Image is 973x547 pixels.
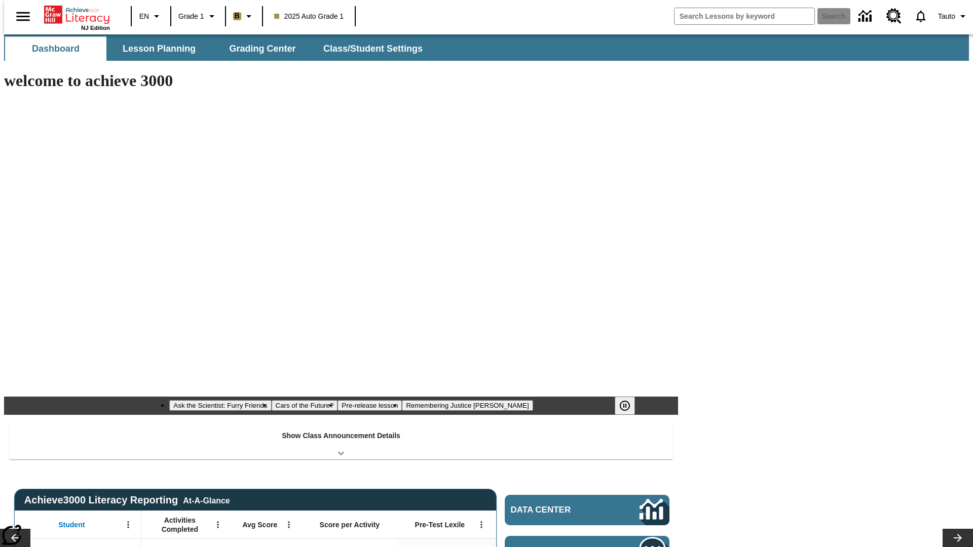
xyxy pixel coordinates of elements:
[402,400,533,411] button: Slide 4 Remembering Justice O'Connor
[938,11,955,22] span: Tauto
[934,7,973,25] button: Profile/Settings
[274,11,344,22] span: 2025 Auto Grade 1
[505,495,669,525] a: Data Center
[235,10,240,22] span: B
[9,424,673,459] div: Show Class Announcement Details
[183,494,230,505] div: At-A-Glance
[178,11,204,22] span: Grade 1
[943,529,973,547] button: Lesson carousel, Next
[169,400,271,411] button: Slide 1 Ask the Scientist: Furry Friends
[135,7,167,25] button: Language: EN, Select a language
[320,520,380,529] span: Score per Activity
[212,36,313,61] button: Grading Center
[44,4,110,31] div: Home
[315,36,431,61] button: Class/Student Settings
[852,3,880,30] a: Data Center
[615,397,635,415] button: Pause
[242,520,277,529] span: Avg Score
[44,5,110,25] a: Home
[139,11,149,22] span: EN
[81,25,110,31] span: NJ Edition
[4,71,678,90] h1: welcome to achieve 3000
[615,397,645,415] div: Pause
[675,8,814,24] input: search field
[5,36,106,61] button: Dashboard
[908,3,934,29] a: Notifications
[415,520,465,529] span: Pre-Test Lexile
[8,2,38,31] button: Open side menu
[272,400,338,411] button: Slide 2 Cars of the Future?
[108,36,210,61] button: Lesson Planning
[474,517,489,532] button: Open Menu
[121,517,136,532] button: Open Menu
[24,494,230,506] span: Achieve3000 Literacy Reporting
[174,7,222,25] button: Grade: Grade 1, Select a grade
[511,505,606,515] span: Data Center
[281,517,296,532] button: Open Menu
[229,7,259,25] button: Boost Class color is light brown. Change class color
[4,34,969,61] div: SubNavbar
[58,520,85,529] span: Student
[338,400,402,411] button: Slide 3 Pre-release lesson
[282,431,400,441] p: Show Class Announcement Details
[4,36,432,61] div: SubNavbar
[146,516,213,534] span: Activities Completed
[880,3,908,30] a: Resource Center, Will open in new tab
[210,517,226,532] button: Open Menu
